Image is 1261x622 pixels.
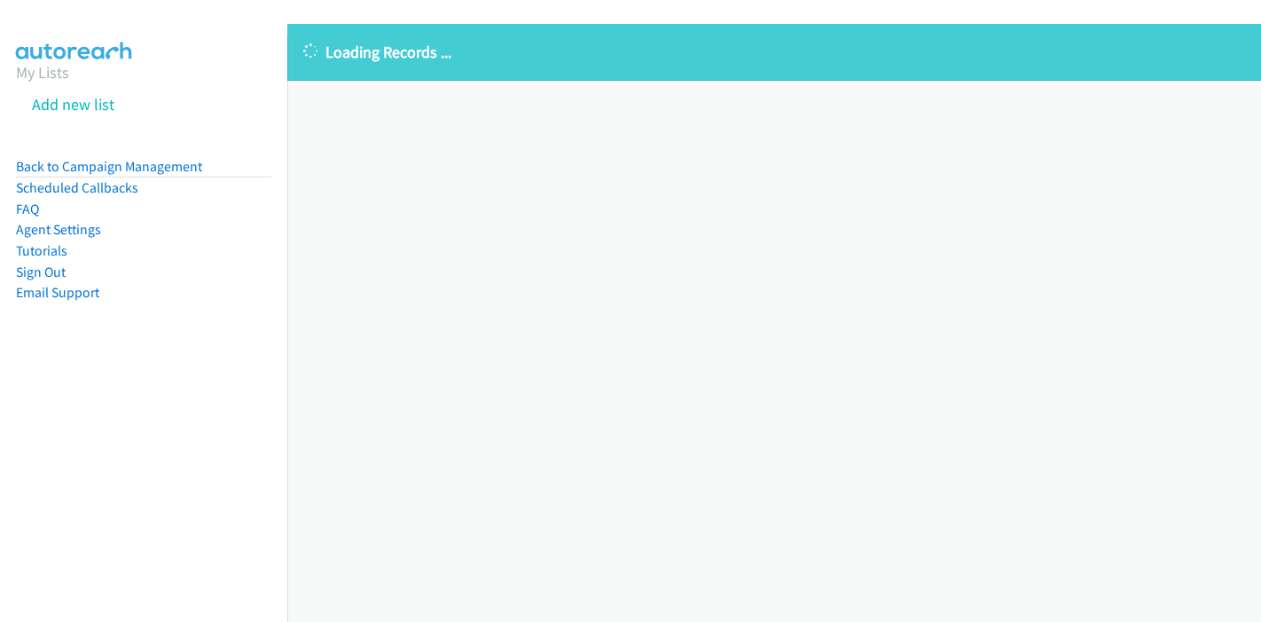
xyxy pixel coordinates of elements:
[16,62,69,83] a: My Lists
[16,201,39,217] a: FAQ
[32,94,114,114] a: Add new list
[16,242,67,259] a: Tutorials
[16,284,99,301] a: Email Support
[303,40,1245,64] p: Loading Records ...
[16,264,66,280] a: Sign Out
[16,179,138,196] a: Scheduled Callbacks
[16,221,101,238] a: Agent Settings
[16,158,202,175] a: Back to Campaign Management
